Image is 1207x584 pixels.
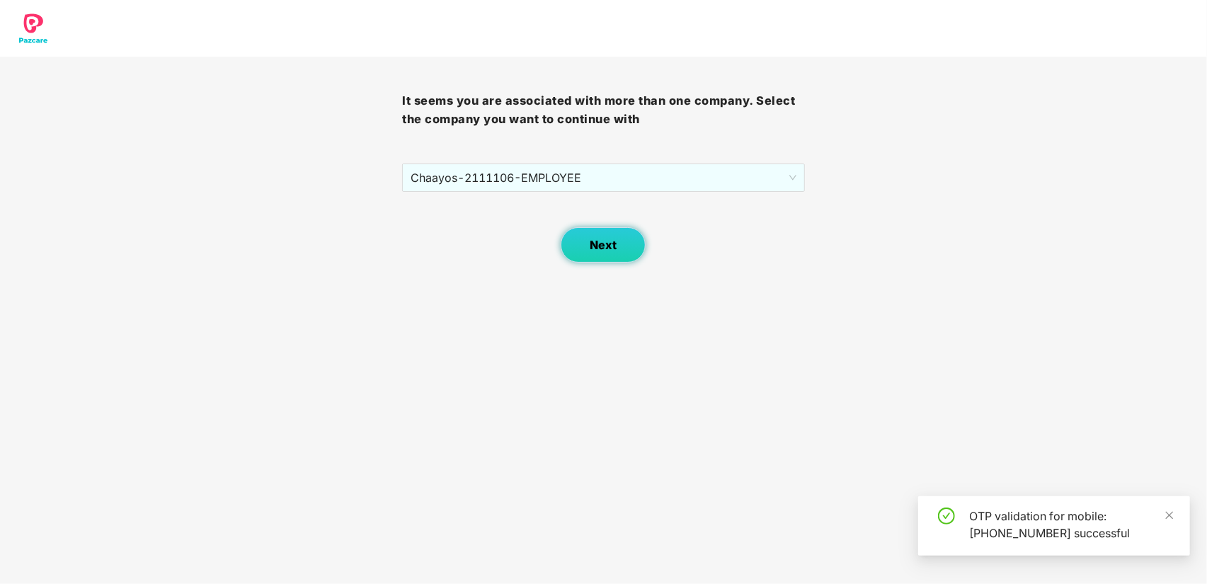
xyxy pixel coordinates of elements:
[561,227,646,263] button: Next
[938,508,955,525] span: check-circle
[590,239,617,252] span: Next
[411,164,796,191] span: Chaayos - 2111106 - EMPLOYEE
[402,92,804,128] h3: It seems you are associated with more than one company. Select the company you want to continue with
[969,508,1173,542] div: OTP validation for mobile: [PHONE_NUMBER] successful
[1165,510,1174,520] span: close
